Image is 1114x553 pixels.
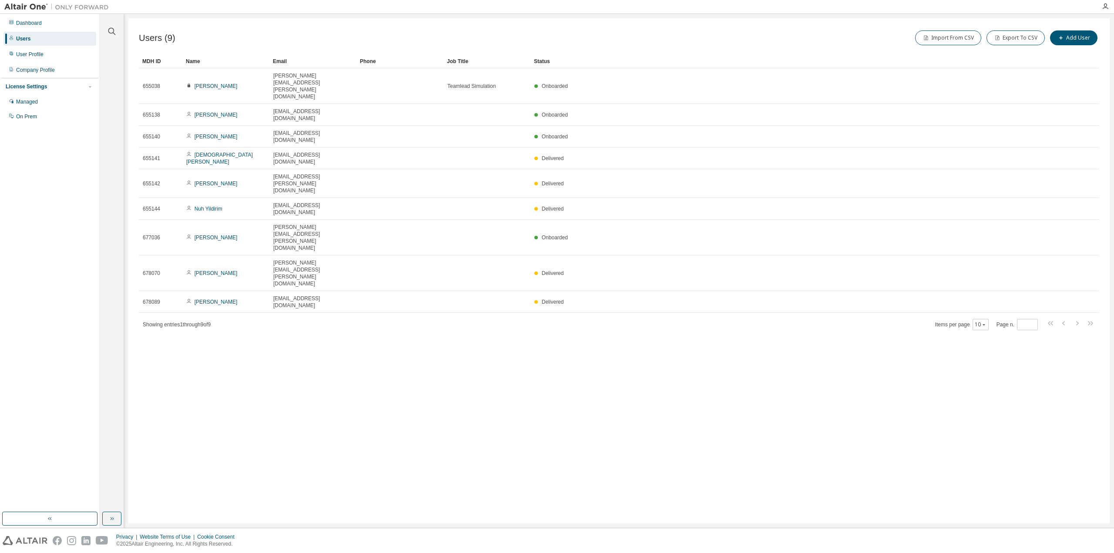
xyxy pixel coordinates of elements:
div: License Settings [6,83,47,90]
span: Delivered [542,155,564,161]
span: [EMAIL_ADDRESS][DOMAIN_NAME] [273,108,352,122]
span: Onboarded [542,112,568,118]
span: Showing entries 1 through 9 of 9 [143,322,211,328]
span: 655140 [143,133,160,140]
span: 678089 [143,298,160,305]
span: Onboarded [542,235,568,241]
span: [PERSON_NAME][EMAIL_ADDRESS][PERSON_NAME][DOMAIN_NAME] [273,72,352,100]
span: [PERSON_NAME][EMAIL_ADDRESS][PERSON_NAME][DOMAIN_NAME] [273,224,352,251]
div: Job Title [447,54,527,68]
div: Email [273,54,353,68]
a: [PERSON_NAME] [195,134,238,140]
span: [EMAIL_ADDRESS][DOMAIN_NAME] [273,202,352,216]
div: Privacy [116,533,140,540]
span: Users (9) [139,33,175,43]
a: [PERSON_NAME] [195,299,238,305]
span: Onboarded [542,83,568,89]
button: Import From CSV [915,30,981,45]
div: Managed [16,98,38,105]
span: 677036 [143,234,160,241]
p: © 2025 Altair Engineering, Inc. All Rights Reserved. [116,540,240,548]
span: 655144 [143,205,160,212]
div: Users [16,35,30,42]
span: [EMAIL_ADDRESS][DOMAIN_NAME] [273,151,352,165]
a: Nuh Yildirim [195,206,222,212]
div: Status [534,54,1054,68]
span: Items per page [935,319,989,330]
span: 678070 [143,270,160,277]
a: [PERSON_NAME] [195,83,238,89]
div: Name [186,54,266,68]
span: [EMAIL_ADDRESS][DOMAIN_NAME] [273,295,352,309]
div: User Profile [16,51,44,58]
span: Onboarded [542,134,568,140]
img: altair_logo.svg [3,536,47,545]
img: instagram.svg [67,536,76,545]
span: Delivered [542,270,564,276]
span: 655138 [143,111,160,118]
span: [EMAIL_ADDRESS][PERSON_NAME][DOMAIN_NAME] [273,173,352,194]
img: facebook.svg [53,536,62,545]
span: 655038 [143,83,160,90]
div: On Prem [16,113,37,120]
img: linkedin.svg [81,536,91,545]
span: Teamlead Simulation [447,83,496,90]
div: Website Terms of Use [140,533,197,540]
a: [PERSON_NAME] [195,235,238,241]
div: MDH ID [142,54,179,68]
a: [PERSON_NAME] [195,112,238,118]
span: Delivered [542,206,564,212]
span: Delivered [542,299,564,305]
div: Phone [360,54,440,68]
span: 655141 [143,155,160,162]
button: 10 [975,321,986,328]
button: Add User [1050,30,1097,45]
div: Company Profile [16,67,55,74]
img: Altair One [4,3,113,11]
span: 655142 [143,180,160,187]
div: Cookie Consent [197,533,239,540]
span: [EMAIL_ADDRESS][DOMAIN_NAME] [273,130,352,144]
button: Export To CSV [986,30,1045,45]
div: Dashboard [16,20,42,27]
a: [PERSON_NAME] [195,270,238,276]
a: [DEMOGRAPHIC_DATA][PERSON_NAME] [186,152,253,165]
span: Page n. [997,319,1038,330]
span: [PERSON_NAME][EMAIL_ADDRESS][PERSON_NAME][DOMAIN_NAME] [273,259,352,287]
a: [PERSON_NAME] [195,181,238,187]
span: Delivered [542,181,564,187]
img: youtube.svg [96,536,108,545]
